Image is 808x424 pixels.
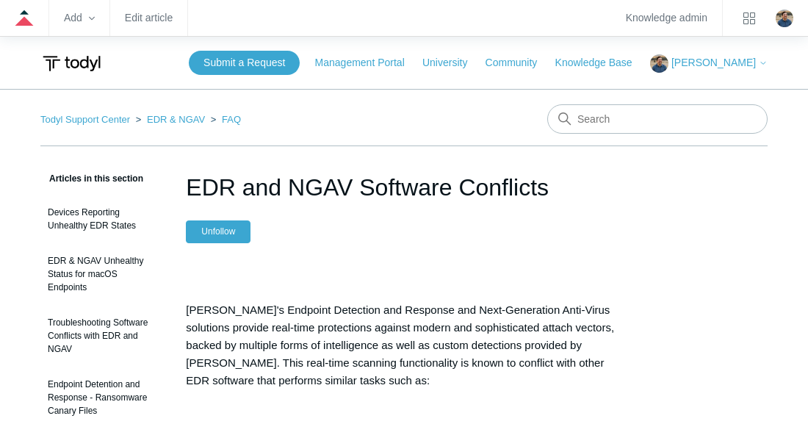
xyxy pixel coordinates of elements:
a: Knowledge admin [626,14,707,22]
img: user avatar [776,10,793,27]
a: University [422,55,482,71]
input: Search [547,104,768,134]
li: Todyl Support Center [40,114,133,125]
span: [PERSON_NAME] [671,57,756,68]
li: EDR & NGAV [133,114,208,125]
a: Management Portal [315,55,419,71]
a: Troubleshooting Software Conflicts with EDR and NGAV [40,309,164,363]
a: Todyl Support Center [40,114,130,125]
a: Community [486,55,552,71]
zd-hc-trigger: Add [64,14,95,22]
a: Edit article [125,14,173,22]
img: Todyl Support Center Help Center home page [40,50,103,77]
a: Knowledge Base [555,55,647,71]
zd-hc-trigger: Click your profile icon to open the profile menu [776,10,793,27]
p: [PERSON_NAME]'s Endpoint Detection and Response and Next-Generation Anti-Virus solutions provide ... [186,301,621,389]
h1: EDR and NGAV Software Conflicts [186,170,621,205]
a: EDR & NGAV [147,114,205,125]
a: Devices Reporting Unhealthy EDR States [40,198,164,240]
a: FAQ [222,114,241,125]
a: Submit a Request [189,51,300,75]
span: Articles in this section [40,173,143,184]
button: Unfollow Article [186,220,250,242]
a: EDR & NGAV Unhealthy Status for macOS Endpoints [40,247,164,301]
button: [PERSON_NAME] [650,54,768,73]
li: FAQ [208,114,241,125]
